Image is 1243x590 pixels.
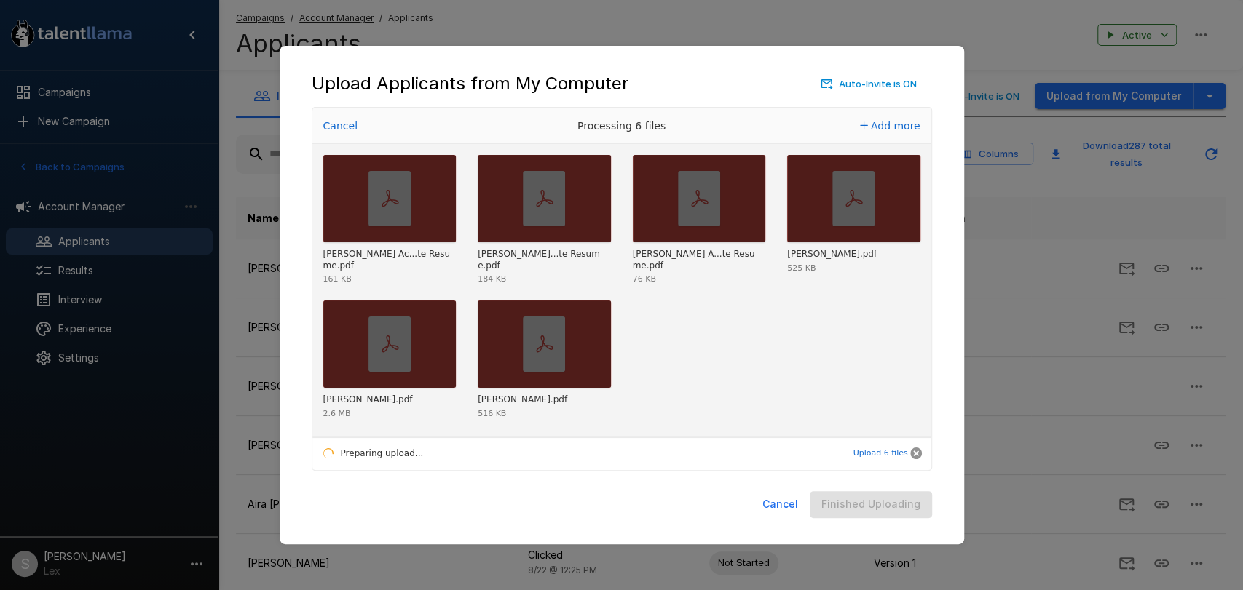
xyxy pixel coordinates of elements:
div: Jeric Lumantas.pdf [323,394,413,406]
span: Add more [871,120,920,132]
button: Upload 6 files [853,439,907,468]
div: Preparing upload... [312,436,424,470]
button: Cancel [910,447,922,459]
div: Processing 6 files [513,108,731,144]
div: Upload Applicants from My Computer [312,72,932,95]
div: 161 KB [323,275,352,283]
div: GERALDINE CORNEJO Account Manager - Remote Resume.pdf [478,249,607,271]
div: Kim Aguilar Account Manager - Remote Resume.pdf [323,249,453,271]
div: 525 KB [787,264,816,272]
button: Auto-Invite is ON [818,73,920,95]
div: Laarnie Moya Account Manager - Remote Resume.pdf [633,249,762,271]
button: Add more files [854,116,926,136]
div: 516 KB [478,410,506,418]
button: Cancel [319,116,362,136]
div: Uppy Dashboard [312,107,932,471]
button: Cancel [757,491,804,518]
div: 2.6 MB [323,410,351,418]
div: 184 KB [478,275,506,283]
div: John Refazo.pdf [478,394,567,406]
div: Rober Moreno.pdf [787,249,877,260]
div: 76 KB [633,275,656,283]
